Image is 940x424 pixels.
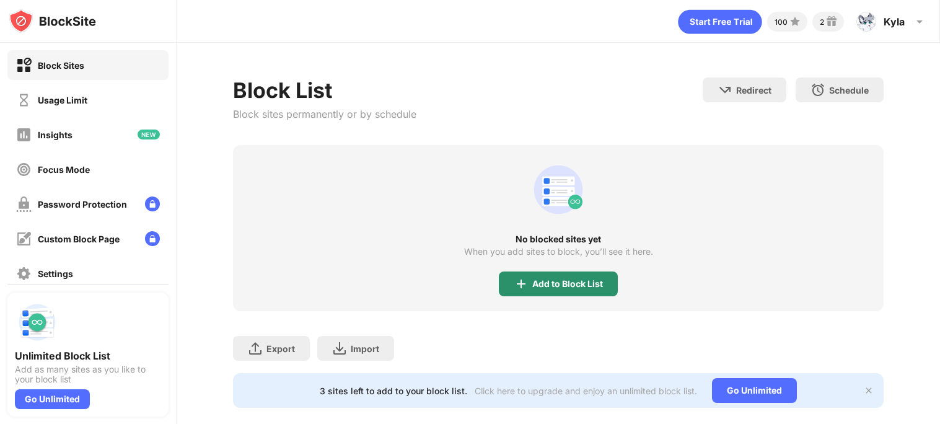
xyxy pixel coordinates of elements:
[15,300,59,345] img: push-block-list.svg
[138,130,160,139] img: new-icon.svg
[775,17,788,27] div: 100
[856,12,876,32] img: ACg8ocIu2_AgaO6pFdL9RiUyFuMjGfzp645z5AJj9yBb0cxo4ENuvX0=s96-c
[233,234,884,244] div: No blocked sites yet
[320,386,467,396] div: 3 sites left to add to your block list.
[16,127,32,143] img: insights-off.svg
[38,234,120,244] div: Custom Block Page
[788,14,802,29] img: points-small.svg
[9,9,96,33] img: logo-blocksite.svg
[712,378,797,403] div: Go Unlimited
[233,77,416,103] div: Block List
[532,279,603,289] div: Add to Block List
[884,15,905,28] div: Kyla
[475,386,697,396] div: Click here to upgrade and enjoy an unlimited block list.
[38,130,72,140] div: Insights
[15,364,161,384] div: Add as many sites as you like to your block list
[16,266,32,281] img: settings-off.svg
[38,268,73,279] div: Settings
[38,199,127,210] div: Password Protection
[15,389,90,409] div: Go Unlimited
[351,343,379,354] div: Import
[16,92,32,108] img: time-usage-off.svg
[16,58,32,73] img: block-on.svg
[233,108,416,120] div: Block sites permanently or by schedule
[678,9,762,34] div: animation
[38,60,84,71] div: Block Sites
[529,160,588,219] div: animation
[829,85,869,95] div: Schedule
[38,164,90,175] div: Focus Mode
[820,17,824,27] div: 2
[736,85,771,95] div: Redirect
[16,231,32,247] img: customize-block-page-off.svg
[16,197,32,212] img: password-protection-off.svg
[15,350,161,362] div: Unlimited Block List
[824,14,839,29] img: reward-small.svg
[145,197,160,211] img: lock-menu.svg
[864,386,874,395] img: x-button.svg
[16,162,32,177] img: focus-off.svg
[145,231,160,246] img: lock-menu.svg
[464,247,653,257] div: When you add sites to block, you’ll see it here.
[266,343,295,354] div: Export
[38,95,87,105] div: Usage Limit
